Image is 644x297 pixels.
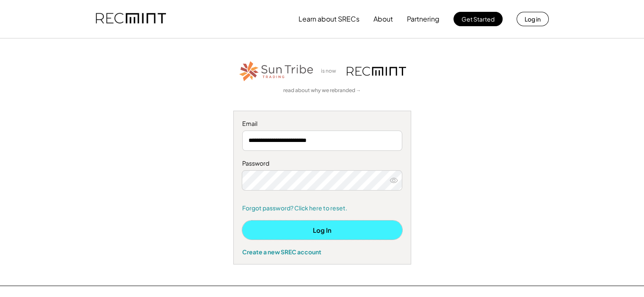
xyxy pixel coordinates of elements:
div: is now [319,68,343,75]
img: STT_Horizontal_Logo%2B-%2BColor.png [238,60,315,83]
a: read about why we rebranded → [283,87,361,94]
button: Learn about SRECs [299,11,359,27]
button: Get Started [453,12,503,26]
button: Partnering [407,11,439,27]
div: Create a new SREC account [242,248,402,256]
div: Email [242,120,402,128]
div: Password [242,159,402,168]
button: About [373,11,393,27]
img: recmint-logotype%403x.png [96,5,166,33]
button: Log in [517,12,549,26]
button: Log In [242,221,402,240]
img: recmint-logotype%403x.png [347,67,406,76]
a: Forgot password? Click here to reset. [242,204,402,213]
